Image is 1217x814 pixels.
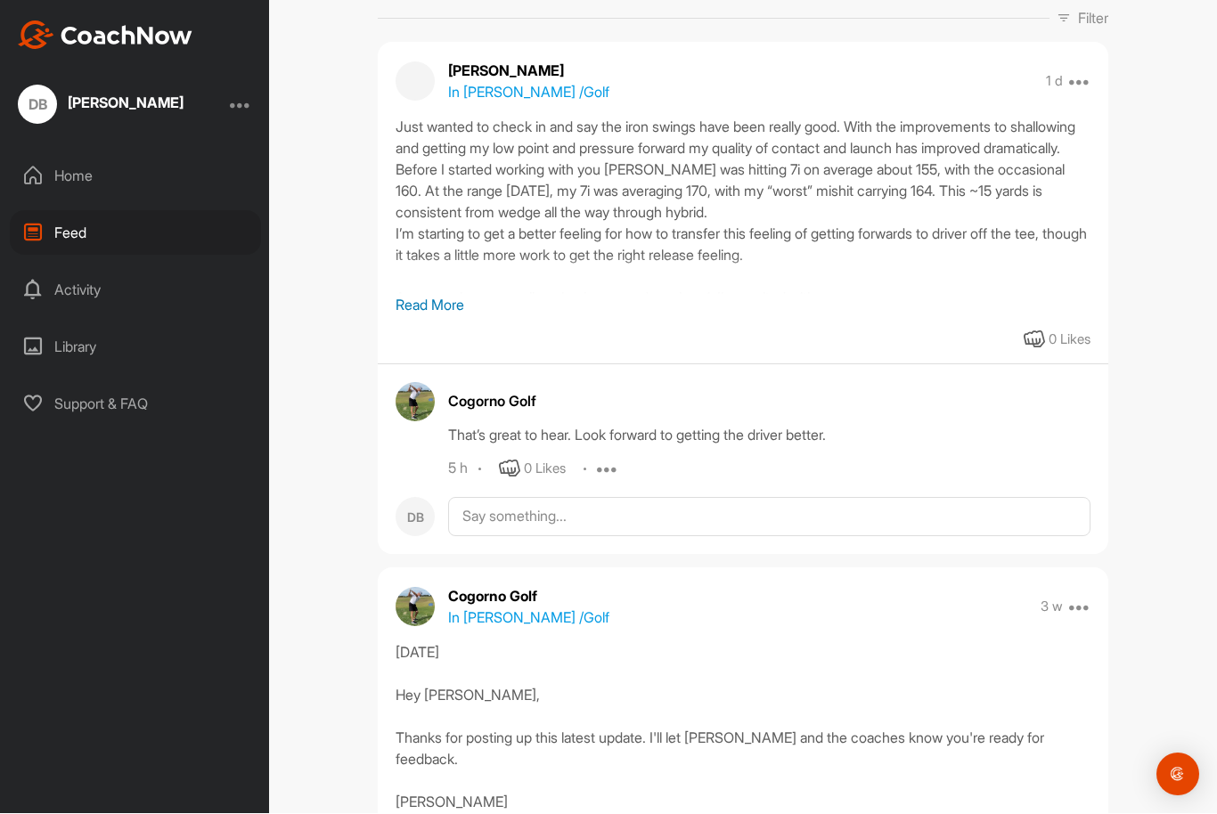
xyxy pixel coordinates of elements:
[396,383,435,422] img: avatar
[10,268,261,313] div: Activity
[448,586,609,607] p: Cogorno Golf
[396,295,1090,316] p: Read More
[448,607,609,629] p: In [PERSON_NAME] / Golf
[448,82,609,103] p: In [PERSON_NAME] / Golf
[1041,598,1063,616] p: 3 w
[10,325,261,370] div: Library
[18,85,57,125] div: DB
[448,425,1090,446] div: That’s great to hear. Look forward to getting the driver better.
[396,117,1090,295] div: Just wanted to check in and say the iron swings have been really good. With the improvements to s...
[1049,330,1090,351] div: 0 Likes
[396,588,435,627] img: avatar
[10,211,261,256] div: Feed
[448,460,468,478] div: 5 h
[448,61,609,82] p: [PERSON_NAME]
[18,21,192,50] img: CoachNow
[10,154,261,199] div: Home
[448,391,1090,412] div: Cogorno Golf
[1156,753,1199,796] div: Open Intercom Messenger
[524,460,566,480] div: 0 Likes
[10,382,261,427] div: Support & FAQ
[396,642,1090,813] div: [DATE] Hey [PERSON_NAME], Thanks for posting up this latest update. I'll let [PERSON_NAME] and th...
[1078,8,1108,29] p: Filter
[396,498,435,537] div: DB
[68,96,184,110] div: [PERSON_NAME]
[1046,73,1063,91] p: 1 d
